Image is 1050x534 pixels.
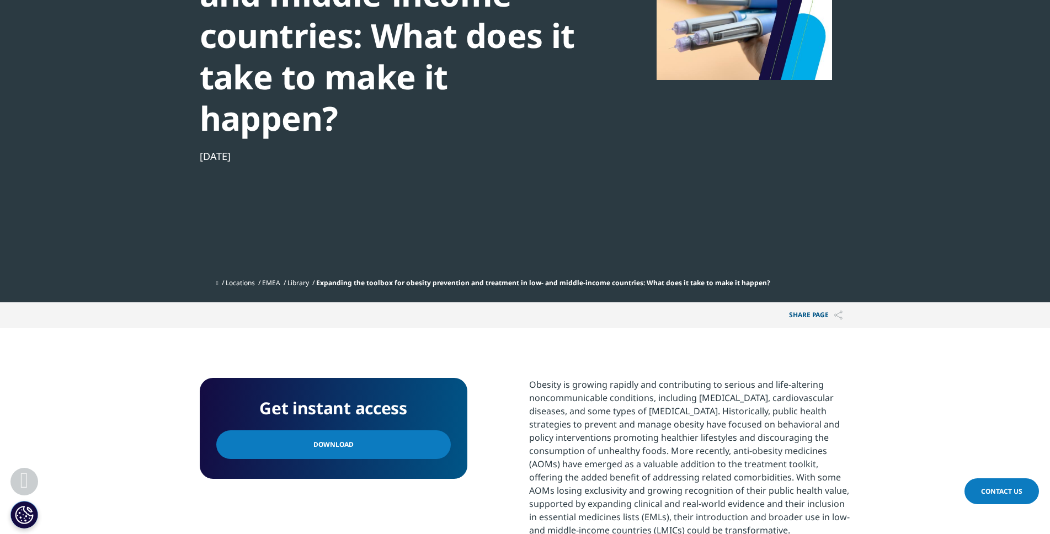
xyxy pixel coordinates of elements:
[781,302,851,328] p: Share PAGE
[313,439,354,451] span: Download
[981,487,1022,496] span: Contact Us
[200,149,578,163] div: [DATE]
[287,278,309,287] a: Library
[834,311,843,320] img: Share PAGE
[781,302,851,328] button: Share PAGEShare PAGE
[316,278,770,287] span: Expanding the toolbox for obesity prevention and treatment in low- and middle-income countries: W...
[226,278,255,287] a: Locations
[216,430,451,459] a: Download
[964,478,1039,504] a: Contact Us
[216,394,451,422] h4: Get instant access
[10,501,38,528] button: Cookie 设置
[262,278,280,287] a: EMEA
